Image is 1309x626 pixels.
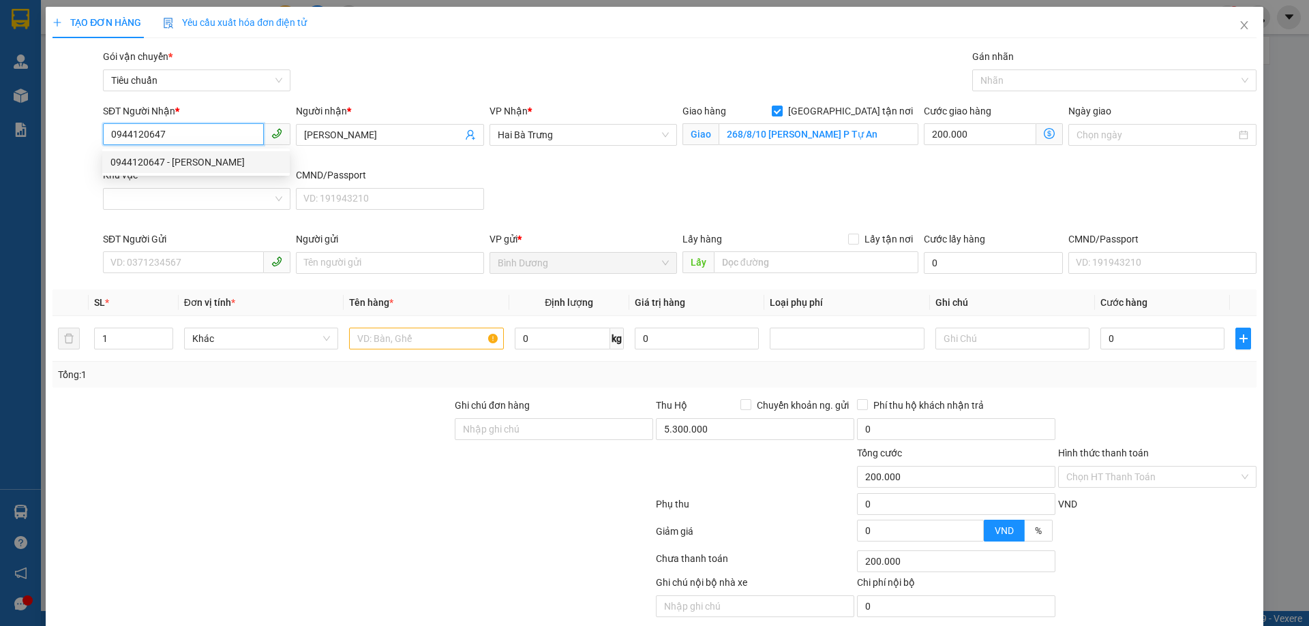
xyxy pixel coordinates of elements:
span: Chuyển khoản ng. gửi [751,398,854,413]
span: [GEOGRAPHIC_DATA] tận nơi [783,104,918,119]
span: close [1239,20,1250,31]
div: SĐT Người Nhận [103,104,290,119]
label: Cước lấy hàng [924,234,985,245]
span: plus [52,18,62,27]
span: Phí thu hộ khách nhận trả [868,398,989,413]
span: phone [271,256,282,267]
input: Ghi Chú [935,328,1089,349]
span: VP Nhận [490,106,528,116]
th: Ghi chú [930,289,1095,316]
div: 0944120647 - [PERSON_NAME] [110,155,282,170]
div: CMND/Passport [296,168,483,183]
div: Người nhận [296,104,483,119]
span: kg [610,328,624,349]
button: Close [1225,7,1263,45]
span: Đơn vị tính [184,297,235,308]
div: CMND/Passport [1068,232,1256,247]
input: Giao tận nơi [719,123,918,145]
span: VND [995,525,1014,536]
button: plus [1235,328,1250,349]
input: 0 [635,328,759,349]
input: VD: Bàn, Ghế [349,328,503,349]
input: Ghi chú đơn hàng [455,418,653,440]
div: Tổng: 1 [58,367,505,382]
div: Giảm giá [654,524,856,548]
span: TẠO ĐƠN HÀNG [52,17,141,28]
div: Ghi chú nội bộ nhà xe [656,575,854,595]
span: Giao hàng [682,106,726,116]
span: plus [1236,333,1250,344]
span: Bình Dương [498,253,669,273]
label: Ghi chú đơn hàng [455,400,530,411]
span: phone [271,128,282,139]
span: Gói vận chuyển [103,51,172,62]
button: delete [58,328,80,349]
span: Thu Hộ [656,400,687,411]
span: SL [94,297,105,308]
div: Chi phí nội bộ [857,575,1055,595]
span: Cước hàng [1100,297,1147,308]
span: Hai Bà Trưng [498,125,669,145]
span: Lấy hàng [682,234,722,245]
span: % [1035,525,1042,536]
span: Khác [192,328,330,349]
input: Nhập ghi chú [656,595,854,617]
div: Chưa thanh toán [654,551,856,575]
div: Phụ thu [654,497,856,520]
input: Ngày giao [1077,127,1235,142]
span: Lấy [682,251,714,273]
img: icon [163,18,174,29]
label: Gán nhãn [972,51,1014,62]
input: Cước giao hàng [924,123,1036,145]
span: Tiêu chuẩn [111,70,282,91]
input: Cước lấy hàng [924,252,1063,274]
span: Định lượng [545,297,593,308]
th: Loại phụ phí [764,289,929,316]
label: Cước giao hàng [924,106,991,116]
input: Dọc đường [714,251,918,273]
span: Lấy tận nơi [859,232,918,247]
span: Yêu cầu xuất hóa đơn điện tử [163,17,307,28]
span: user-add [465,129,476,140]
span: Tên hàng [349,297,393,308]
span: Giá trị hàng [635,297,685,308]
div: SĐT Người Gửi [103,232,290,247]
span: dollar-circle [1044,128,1055,139]
label: Ngày giao [1068,106,1111,116]
span: Giao [682,123,719,145]
div: Người gửi [296,232,483,247]
div: 0944120647 - Phạm Mỹ [102,151,290,173]
span: Tổng cước [857,448,902,458]
div: VP gửi [490,232,677,247]
span: VND [1058,499,1077,510]
label: Hình thức thanh toán [1058,448,1149,458]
